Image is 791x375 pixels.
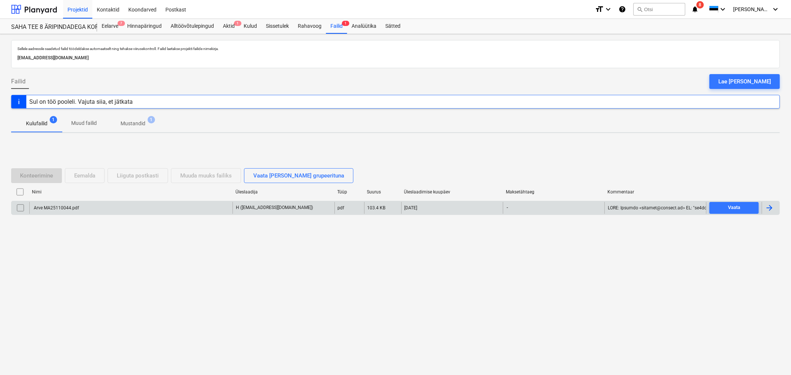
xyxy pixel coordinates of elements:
[771,5,780,14] i: keyboard_arrow_down
[234,21,241,26] span: 1
[733,6,770,12] span: [PERSON_NAME]
[326,19,347,34] a: Failid1
[123,19,166,34] a: Hinnapäringud
[218,19,239,34] div: Aktid
[368,205,386,210] div: 103.4 KB
[148,116,155,123] span: 1
[71,119,97,127] p: Muud failid
[608,189,704,195] div: Kommentaar
[633,3,685,16] button: Otsi
[604,5,613,14] i: keyboard_arrow_down
[637,6,643,12] span: search
[696,1,704,9] span: 8
[293,19,326,34] a: Rahavoog
[709,74,780,89] button: Lae [PERSON_NAME]
[17,46,774,51] p: Sellele aadressile saadetud failid töödeldakse automaatselt ning tehakse viirusekontroll. Failid ...
[405,205,418,210] div: [DATE]
[26,120,47,127] p: Kulufailid
[404,189,500,195] div: Üleslaadimise kuupäev
[728,203,740,212] div: Vaata
[50,116,57,123] span: 1
[166,19,218,34] a: Alltöövõtulepingud
[619,5,626,14] i: Abikeskus
[347,19,381,34] a: Analüütika
[595,5,604,14] i: format_size
[97,19,123,34] a: Eelarve7
[244,168,353,183] button: Vaata [PERSON_NAME] grupeerituna
[253,171,344,180] div: Vaata [PERSON_NAME] grupeerituna
[218,19,239,34] a: Aktid1
[32,189,230,195] div: Nimi
[17,54,774,62] p: [EMAIL_ADDRESS][DOMAIN_NAME]
[691,5,699,14] i: notifications
[11,23,88,31] div: SAHA TEE 8 ÄRIPINDADEGA KORTERMAJA
[709,202,759,214] button: Vaata
[506,205,509,211] span: -
[337,189,361,195] div: Tüüp
[754,339,791,375] iframe: Chat Widget
[29,98,133,105] div: Sul on töö pooleli. Vajuta siia, et jätkata
[381,19,405,34] a: Sätted
[235,189,332,195] div: Üleslaadija
[97,19,123,34] div: Eelarve
[239,19,261,34] a: Kulud
[118,21,125,26] span: 7
[367,189,398,195] div: Suurus
[11,77,26,86] span: Failid
[506,189,602,195] div: Maksetähtaeg
[121,120,145,127] p: Mustandid
[342,21,349,26] span: 1
[326,19,347,34] div: Failid
[718,77,771,86] div: Lae [PERSON_NAME]
[338,205,345,210] div: pdf
[261,19,293,34] a: Sissetulek
[236,205,313,211] p: H ([EMAIL_ADDRESS][DOMAIN_NAME])
[718,5,727,14] i: keyboard_arrow_down
[33,205,79,210] div: Arve MA25110044.pdf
